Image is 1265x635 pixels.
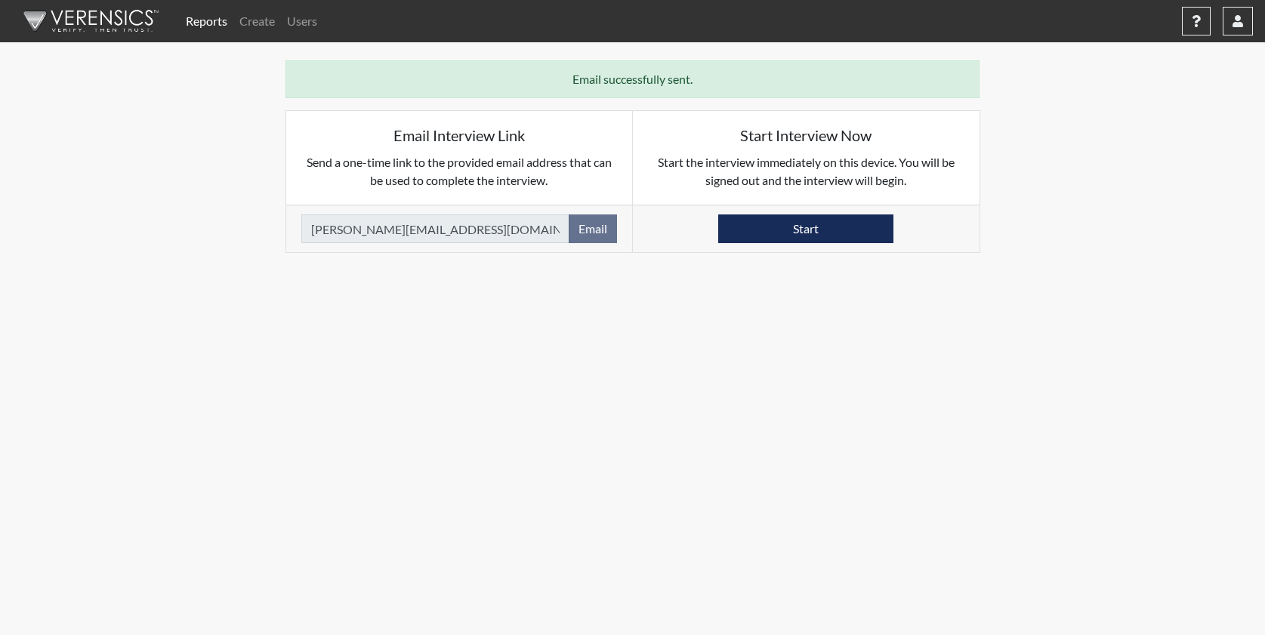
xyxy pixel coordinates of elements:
[301,153,618,190] p: Send a one-time link to the provided email address that can be used to complete the interview.
[569,214,617,243] button: Email
[281,6,323,36] a: Users
[180,6,233,36] a: Reports
[301,214,570,243] input: Email Address
[718,214,893,243] button: Start
[301,126,618,144] h5: Email Interview Link
[233,6,281,36] a: Create
[648,126,964,144] h5: Start Interview Now
[301,70,964,88] p: Email successfully sent.
[648,153,964,190] p: Start the interview immediately on this device. You will be signed out and the interview will begin.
